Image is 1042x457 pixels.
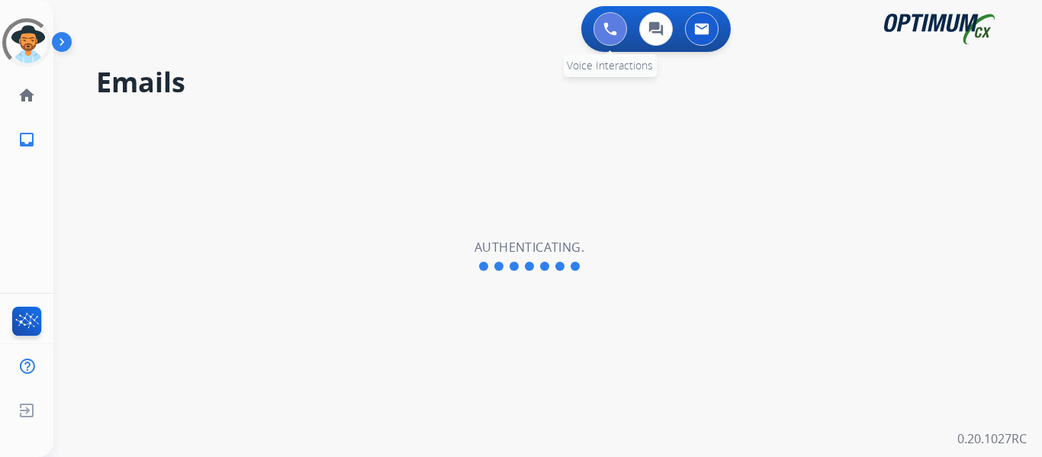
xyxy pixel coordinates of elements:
mat-icon: inbox [18,130,36,149]
p: 0.20.1027RC [957,430,1027,448]
h2: Authenticating. [474,238,584,256]
h2: Emails [96,67,1005,98]
span: Voice Interactions [567,58,653,72]
mat-icon: home [18,86,36,105]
